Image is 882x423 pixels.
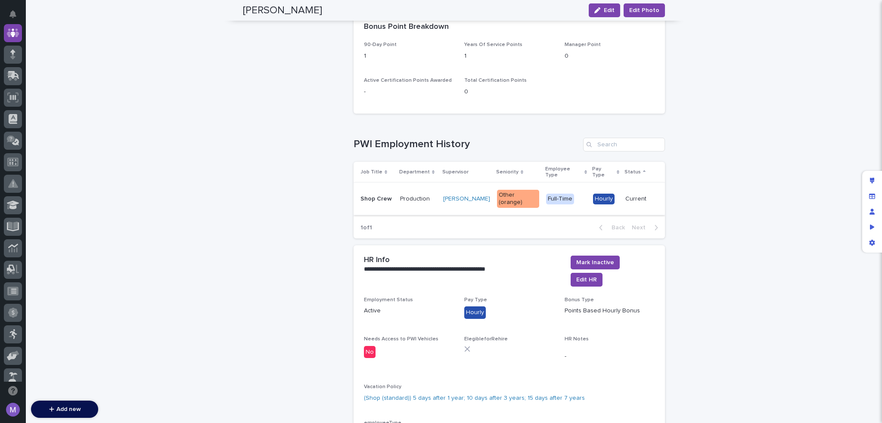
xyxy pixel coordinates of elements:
span: Needs Access to PWI Vehicles [364,337,438,342]
h2: HR Info [364,256,390,265]
div: Hourly [464,306,486,319]
p: Active [364,306,454,315]
img: 1736555164131-43832dd5-751b-4058-ba23-39d91318e5a0 [17,185,24,191]
div: Edit layout [864,173,880,188]
span: 90-Day Point [364,42,397,47]
button: Edit [589,3,620,17]
span: [DATE] [76,207,94,214]
p: Points Based Hourly Bonus [565,306,655,315]
span: Employment Status [364,297,413,303]
h1: PWI Employment History [354,138,580,151]
span: • [71,184,75,191]
a: [PERSON_NAME] [443,195,490,203]
button: See all [134,161,157,171]
span: Onboarding Call [62,108,110,117]
div: Other (orange) [497,190,539,208]
span: [PERSON_NAME] [27,207,70,214]
div: 📖 [9,109,16,116]
a: Powered byPylon [61,226,104,233]
img: Matthew Hall [9,199,22,213]
button: Next [628,224,665,232]
input: Search [583,138,665,151]
span: Total Certification Points [464,78,527,83]
div: We're available if you need us! [29,142,109,148]
span: Mark Inactive [576,258,614,267]
span: • [71,207,75,214]
div: Manage users [864,204,880,219]
p: Job Title [360,167,382,177]
span: Manager Point [565,42,601,47]
div: Notifications [11,10,22,24]
a: 🔗Onboarding Call [50,105,113,120]
span: Vacation Policy [364,384,401,389]
p: Status [624,167,641,177]
span: Pylon [86,227,104,233]
p: - [565,352,655,361]
div: No [364,346,376,358]
p: Seniority [496,167,519,177]
div: Manage fields and data [864,188,880,204]
span: ElegibleforRehire [464,337,508,342]
p: Employee Type [545,164,582,180]
p: - [364,87,454,96]
a: (Shop (standard)) 5 days after 1 year; 10 days after 3 years; 15 days after 7 years [364,394,585,403]
p: Welcome 👋 [9,34,157,48]
button: Notifications [4,5,22,23]
tr: Shop CrewProduction[PERSON_NAME] Other (orange)Full-TimeHourlyCurrent [354,183,665,215]
span: Next [632,225,651,231]
a: 📖Help Docs [5,105,50,120]
p: Shop Crew [360,195,393,203]
span: Years Of Service Points [464,42,522,47]
span: Edit Photo [629,6,659,15]
div: App settings [864,235,880,250]
button: Edit Photo [624,3,665,17]
p: 0 [464,87,554,96]
span: Bonus Type [565,297,594,303]
span: Edit [604,7,615,13]
p: 1 [464,52,554,61]
p: Pay Type [592,164,615,180]
div: Hourly [593,194,615,204]
p: 1 [364,52,454,61]
div: 🔗 [54,109,61,116]
button: Add new [31,401,98,418]
p: Supervisor [442,167,469,177]
button: Start new chat [146,136,157,146]
button: users-avatar [4,401,22,419]
p: Production [400,195,436,203]
p: Department [399,167,430,177]
span: Pay Type [464,297,487,303]
button: Back [592,224,628,232]
h2: Bonus Point Breakdown [364,22,449,32]
div: Preview as [864,219,880,235]
span: [PERSON_NAME] [27,184,70,191]
p: Current [625,195,651,203]
span: [DATE] [76,184,94,191]
p: 1 of 1 [354,217,379,238]
p: 0 [565,52,655,61]
span: Back [606,225,625,231]
span: Active Certification Points Awarded [364,78,452,83]
h2: [PERSON_NAME] [243,4,322,17]
img: Stacker [9,8,26,25]
img: 1736555164131-43832dd5-751b-4058-ba23-39d91318e5a0 [9,133,24,148]
button: Mark Inactive [571,256,620,269]
div: Start new chat [29,133,141,142]
div: Full-Time [546,194,574,204]
p: How can we help? [9,48,157,62]
button: Open support chat [4,382,22,400]
img: Brittany [9,176,22,190]
button: Edit HR [571,273,602,287]
span: HR Notes [565,337,589,342]
div: Past conversations [9,163,58,170]
span: Edit HR [576,275,597,284]
span: Help Docs [17,108,47,117]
